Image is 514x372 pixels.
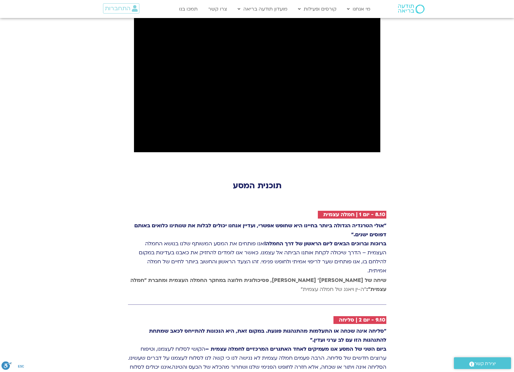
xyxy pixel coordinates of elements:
[398,5,424,14] img: תודעה בריאה
[295,3,339,15] a: קורסים ופעילות
[130,277,386,293] strong: שיחה של [PERSON_NAME]׳ [PERSON_NAME], פסיכולוגית חלוצה במחקר החמלה העצמית ומחברת "חמלה עצמית":
[205,346,386,352] strong: ביום השני של המסע אנו מעמיקים לאחד האתגרים המרכזיים לחמלה עצמית –
[323,212,385,218] h2: 8.10 - יום 1 | חמלה עצמית
[105,5,130,12] span: התחברות
[128,181,386,190] h2: תוכנית המסע
[474,360,496,368] span: יצירת קשר
[176,3,201,15] a: תמכו בנו
[128,221,386,275] p: אנו פותחים את המסע המשותף שלנו בנושא החמלה העצמית – הדרך שיכולה לקחת אותנו הביתה אל עצמנו. כאשר א...
[149,328,386,343] strong: "סליחה אינה שכחה או התעלמות מהתנהגות פוגעת. במקום זאת, היא הנכונות להתייחס לכאב שמתחת להתנהגות הז...
[130,277,386,293] span: "ה-ין ויאנג של חמלה עצמית"
[344,3,373,15] a: מי אנחנו
[454,357,511,369] a: יצירת קשר
[134,14,380,152] iframe: טארה בראך - לקראת מסע החמלה
[205,3,230,15] a: צרו קשר
[134,222,386,238] strong: "אולי הטרגדיה הגדולה ביותר בחיינו היא שחופש אפשרי, ועדיין אנחנו יכולים לבלות את שנותינו כלואים בא...
[235,3,290,15] a: מועדון תודעה בריאה
[264,240,386,247] strong: ברוכות וברוכים הבאים ליום הראשון של דרך החמלה!
[339,317,385,323] h2: 9.10 - יום 2 | סליחה
[103,3,139,14] a: התחברות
